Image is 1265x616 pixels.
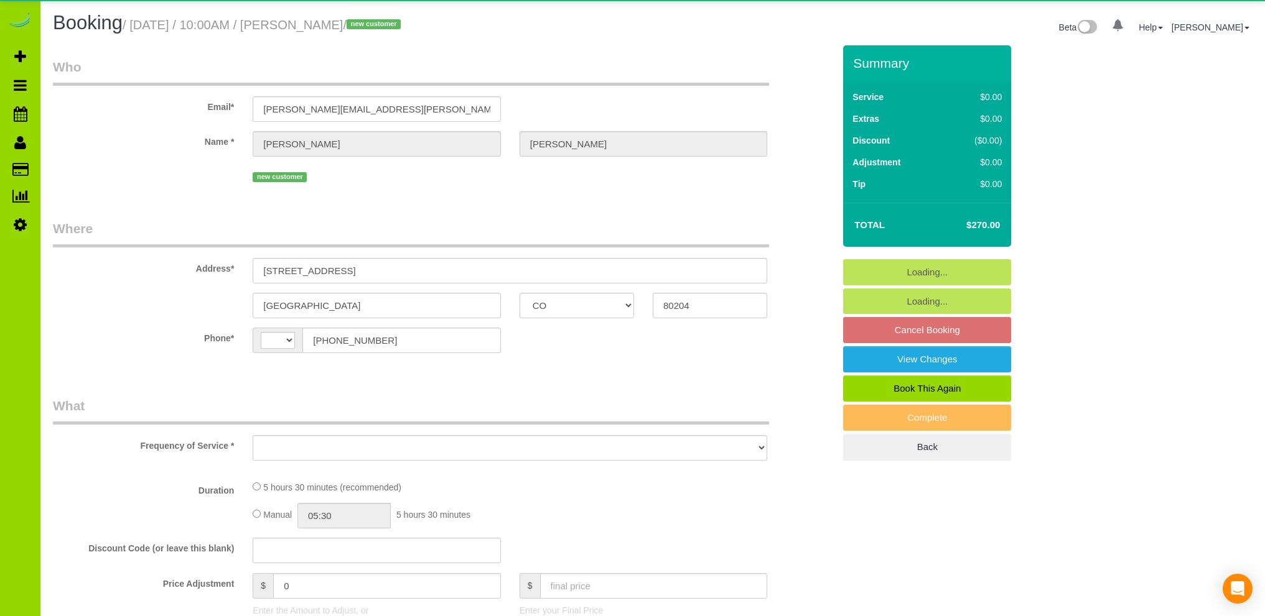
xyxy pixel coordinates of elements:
span: $ [520,573,540,599]
input: City* [253,293,500,318]
div: Open Intercom Messenger [1223,574,1253,604]
span: Manual [263,510,292,520]
label: Discount [852,134,890,147]
label: Email* [44,96,243,113]
label: Phone* [44,328,243,344]
a: Beta [1059,22,1098,32]
h4: $270.00 [929,220,1000,231]
div: $0.00 [948,91,1002,103]
input: final price [540,573,768,599]
span: 5 hours 30 minutes (recommended) [263,482,401,492]
div: ($0.00) [948,134,1002,147]
span: / [343,18,404,32]
input: Last Name* [520,131,767,157]
div: $0.00 [948,178,1002,190]
label: Service [852,91,884,103]
label: Price Adjustment [44,573,243,590]
span: Booking [53,12,123,34]
label: Name * [44,131,243,148]
small: / [DATE] / 10:00AM / [PERSON_NAME] [123,18,404,32]
label: Address* [44,258,243,275]
a: View Changes [843,346,1011,372]
label: Discount Code (or leave this blank) [44,538,243,554]
a: [PERSON_NAME] [1172,22,1249,32]
a: Book This Again [843,375,1011,402]
legend: What [53,397,769,425]
legend: Where [53,219,769,247]
input: First Name* [253,131,500,157]
h3: Summary [853,56,1005,70]
a: Back [843,434,1011,460]
span: new customer [253,172,307,182]
label: Frequency of Service * [44,435,243,452]
input: Email* [253,96,500,122]
div: $0.00 [948,113,1002,125]
span: 5 hours 30 minutes [396,510,470,520]
label: Tip [852,178,866,190]
label: Adjustment [852,156,900,168]
strong: Total [854,219,885,230]
img: New interface [1076,20,1097,36]
input: Phone* [302,328,500,353]
a: Help [1139,22,1163,32]
div: $0.00 [948,156,1002,168]
span: $ [253,573,273,599]
legend: Who [53,58,769,86]
label: Extras [852,113,879,125]
img: Automaid Logo [7,12,32,30]
span: new customer [347,19,401,29]
label: Duration [44,480,243,497]
input: Zip Code* [653,293,767,318]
